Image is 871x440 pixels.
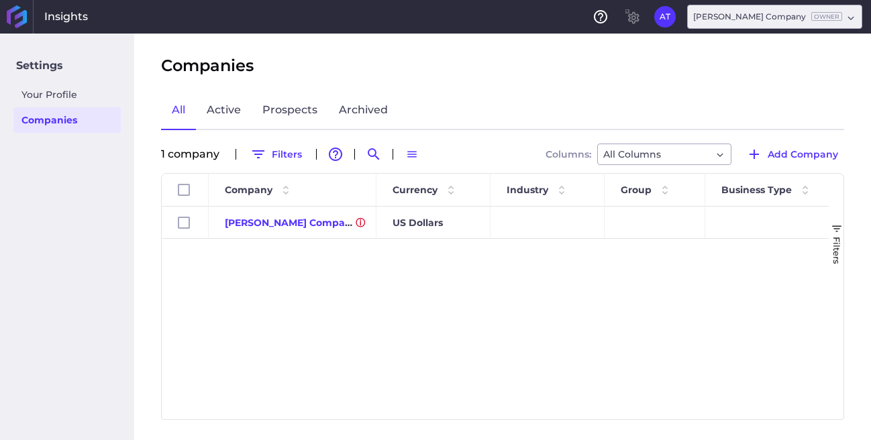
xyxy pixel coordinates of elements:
[831,237,842,264] span: Filters
[590,6,611,27] button: Help
[252,91,328,130] a: Prospects
[328,91,399,130] a: Archived
[13,82,121,107] a: Your Profile
[13,50,121,82] p: Settings
[196,91,252,130] a: Active
[546,150,591,159] span: Columns:
[768,147,838,162] span: Add Company
[393,184,438,196] span: Currency
[225,217,357,229] a: [PERSON_NAME] Company
[507,184,548,196] span: Industry
[811,12,842,21] ins: Owner
[603,146,661,162] span: All Columns
[687,5,862,29] div: Dropdown select
[161,54,844,78] div: Companies
[376,207,491,238] div: US Dollars
[621,184,652,196] span: Group
[161,149,227,160] div: 1 company
[13,107,121,133] a: Companies
[597,144,731,165] div: Dropdown select
[693,11,842,23] div: [PERSON_NAME] Company
[244,144,308,165] button: Filters
[363,144,385,165] button: Search by
[721,184,792,196] span: Business Type
[654,6,676,27] button: User Menu
[225,184,272,196] span: Company
[740,144,844,165] button: Add Company
[161,91,196,130] a: All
